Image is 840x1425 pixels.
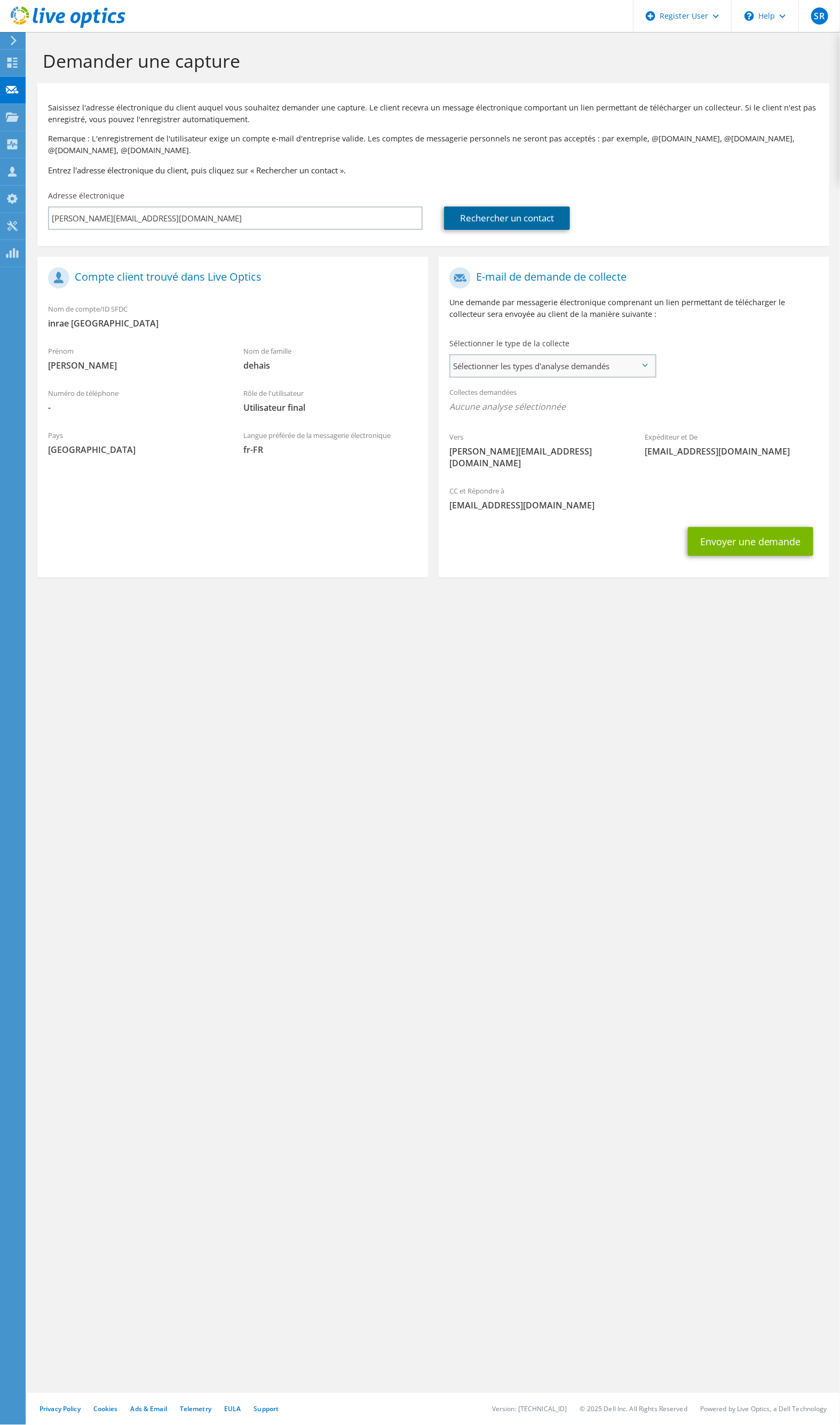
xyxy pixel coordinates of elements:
label: Sélectionner le type de la collecte [449,338,569,349]
span: - [48,402,222,413]
p: Une demande par messagerie électronique comprenant un lien permettant de télécharger le collecteu... [449,297,819,320]
p: Saisissez l'adresse électronique du client auquel vous souhaitez demander une capture. Le client ... [48,102,819,125]
span: fr-FR [243,444,417,456]
span: Utilisateur final [243,402,417,413]
div: CC et Répondre à [439,480,829,516]
a: Rechercher un contact [444,206,570,230]
div: Nom de famille [233,340,428,377]
span: Sélectionner les types d'analyse demandés [450,355,655,377]
a: Cookies [93,1405,118,1414]
li: Version: [TECHNICAL_ID] [492,1405,567,1414]
span: inrae [GEOGRAPHIC_DATA] [48,317,417,329]
span: [EMAIL_ADDRESS][DOMAIN_NAME] [645,445,819,457]
p: Remarque : L'enregistrement de l'utilisateur exige un compte e-mail d'entreprise valide. Les comp... [48,133,819,156]
a: Privacy Policy [39,1405,81,1414]
a: EULA [224,1405,241,1414]
div: Pays [37,424,233,461]
span: [PERSON_NAME][EMAIL_ADDRESS][DOMAIN_NAME] [449,445,623,469]
span: Aucune analyse sélectionnée [449,401,819,412]
span: dehais [243,360,417,371]
span: [PERSON_NAME] [48,360,222,371]
div: Numéro de téléphone [37,382,233,419]
div: Nom de compte/ID SFDC [37,298,428,335]
div: Vers [439,426,634,474]
a: Telemetry [180,1405,211,1414]
li: © 2025 Dell Inc. All Rights Reserved [580,1405,687,1414]
span: [GEOGRAPHIC_DATA] [48,444,222,456]
h1: E-mail de demande de collecte [449,267,813,289]
h1: Compte client trouvé dans Live Optics [48,267,412,289]
div: Prénom [37,340,233,377]
a: Ads & Email [131,1405,167,1414]
a: Support [253,1405,279,1414]
span: [EMAIL_ADDRESS][DOMAIN_NAME] [449,499,819,511]
h3: Entrez l'adresse électronique du client, puis cliquez sur « Rechercher un contact ». [48,164,819,176]
li: Powered by Live Optics, a Dell Technology [700,1405,827,1414]
h1: Demander une capture [43,50,819,72]
div: Collectes demandées [439,381,829,420]
span: SR [811,7,828,25]
div: Expéditeur et De [634,426,829,463]
div: Rôle de l'utilisateur [233,382,428,419]
label: Adresse électronique [48,190,124,201]
svg: \n [744,11,754,21]
button: Envoyer une demande [688,527,813,556]
div: Langue préférée de la messagerie électronique [233,424,428,461]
